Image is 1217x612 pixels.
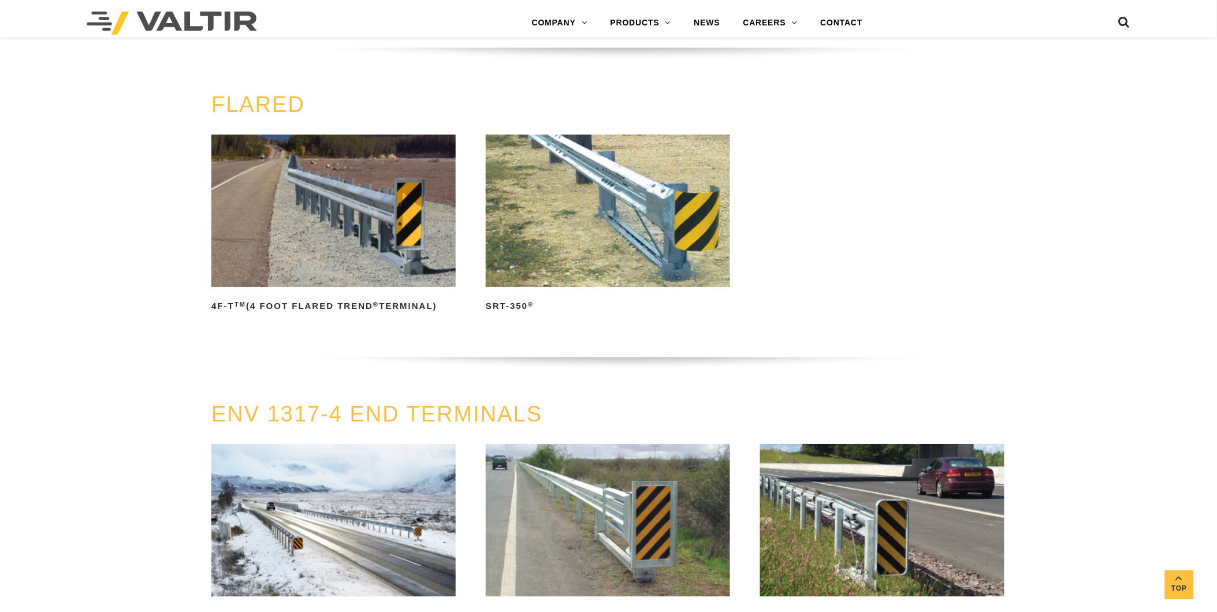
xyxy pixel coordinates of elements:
a: PRODUCTS [599,12,683,35]
a: CONTACT [809,12,874,35]
a: CAREERS [732,12,809,35]
h2: SRT-350 [486,297,730,316]
a: COMPANY [520,12,599,35]
img: Valtir [87,12,257,35]
sup: ® [528,301,534,308]
a: ENV 1317-4 END TERMINALS [211,402,542,426]
a: NEWS [683,12,732,35]
a: 4F-TTM(4 Foot Flared TREND®Terminal) [211,135,456,316]
span: Top [1165,582,1194,595]
sup: TM [235,301,246,308]
a: Top [1165,570,1194,599]
h2: 4F-T (4 Foot Flared TREND Terminal) [211,297,456,316]
sup: ® [373,301,379,308]
a: SRT-350® [486,135,730,316]
a: FLARED [211,92,305,117]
